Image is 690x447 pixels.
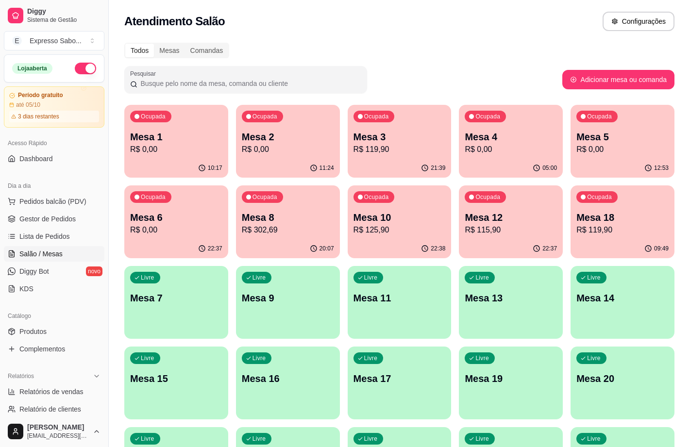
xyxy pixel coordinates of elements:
[587,113,612,120] p: Ocupada
[124,185,228,258] button: OcupadaMesa 6R$ 0,0022:37
[124,105,228,178] button: OcupadaMesa 1R$ 0,0010:17
[19,387,84,397] span: Relatórios de vendas
[364,274,378,281] p: Livre
[459,105,563,178] button: OcupadaMesa 4R$ 0,0005:00
[27,423,89,432] span: [PERSON_NAME]
[185,44,229,57] div: Comandas
[130,211,222,224] p: Mesa 6
[125,44,154,57] div: Todos
[252,354,266,362] p: Livre
[16,101,40,109] article: até 05/10
[364,354,378,362] p: Livre
[8,372,34,380] span: Relatórios
[353,224,446,236] p: R$ 125,90
[4,211,104,227] a: Gestor de Pedidos
[208,245,222,252] p: 22:37
[4,324,104,339] a: Produtos
[654,164,669,172] p: 12:53
[4,264,104,279] a: Diggy Botnovo
[4,246,104,262] a: Salão / Mesas
[364,113,389,120] p: Ocupada
[587,274,601,281] p: Livre
[576,130,669,144] p: Mesa 5
[141,193,166,201] p: Ocupada
[475,354,489,362] p: Livre
[320,164,334,172] p: 11:24
[571,266,674,339] button: LivreMesa 14
[130,69,159,78] label: Pesquisar
[252,274,266,281] p: Livre
[654,245,669,252] p: 09:49
[242,224,334,236] p: R$ 302,69
[353,291,446,305] p: Mesa 11
[576,291,669,305] p: Mesa 14
[141,435,154,443] p: Livre
[242,372,334,385] p: Mesa 16
[542,164,557,172] p: 05:00
[141,274,154,281] p: Livre
[19,404,81,414] span: Relatório de clientes
[130,144,222,155] p: R$ 0,00
[542,245,557,252] p: 22:37
[130,372,222,385] p: Mesa 15
[19,154,53,164] span: Dashboard
[571,185,674,258] button: OcupadaMesa 18R$ 119,9009:49
[242,144,334,155] p: R$ 0,00
[236,105,340,178] button: OcupadaMesa 2R$ 0,0011:24
[576,211,669,224] p: Mesa 18
[603,12,674,31] button: Configurações
[348,347,452,419] button: LivreMesa 17
[364,193,389,201] p: Ocupada
[364,435,378,443] p: Livre
[19,284,34,294] span: KDS
[130,224,222,236] p: R$ 0,00
[242,130,334,144] p: Mesa 2
[242,211,334,224] p: Mesa 8
[130,291,222,305] p: Mesa 7
[130,130,222,144] p: Mesa 1
[4,229,104,244] a: Lista de Pedidos
[18,92,63,99] article: Período gratuito
[124,14,225,29] h2: Atendimento Salão
[431,164,445,172] p: 21:39
[4,308,104,324] div: Catálogo
[4,151,104,166] a: Dashboard
[124,347,228,419] button: LivreMesa 15
[571,105,674,178] button: OcupadaMesa 5R$ 0,0012:53
[27,16,101,24] span: Sistema de Gestão
[4,341,104,357] a: Complementos
[19,266,49,276] span: Diggy Bot
[137,79,361,88] input: Pesquisar
[348,266,452,339] button: LivreMesa 11
[154,44,185,57] div: Mesas
[4,194,104,209] button: Pedidos balcão (PDV)
[4,401,104,417] a: Relatório de clientes
[124,266,228,339] button: LivreMesa 7
[348,105,452,178] button: OcupadaMesa 3R$ 119,9021:39
[353,372,446,385] p: Mesa 17
[27,432,89,440] span: [EMAIL_ADDRESS][DOMAIN_NAME]
[465,144,557,155] p: R$ 0,00
[4,420,104,443] button: [PERSON_NAME][EMAIL_ADDRESS][DOMAIN_NAME]
[475,193,500,201] p: Ocupada
[562,70,674,89] button: Adicionar mesa ou comanda
[465,224,557,236] p: R$ 115,90
[242,291,334,305] p: Mesa 9
[4,4,104,27] a: DiggySistema de Gestão
[320,245,334,252] p: 20:07
[4,31,104,50] button: Select a team
[459,185,563,258] button: OcupadaMesa 12R$ 115,9022:37
[19,214,76,224] span: Gestor de Pedidos
[27,7,101,16] span: Diggy
[252,193,277,201] p: Ocupada
[459,266,563,339] button: LivreMesa 13
[208,164,222,172] p: 10:17
[587,435,601,443] p: Livre
[431,245,445,252] p: 22:38
[465,291,557,305] p: Mesa 13
[465,211,557,224] p: Mesa 12
[576,372,669,385] p: Mesa 20
[353,144,446,155] p: R$ 119,90
[576,144,669,155] p: R$ 0,00
[18,113,59,120] article: 3 dias restantes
